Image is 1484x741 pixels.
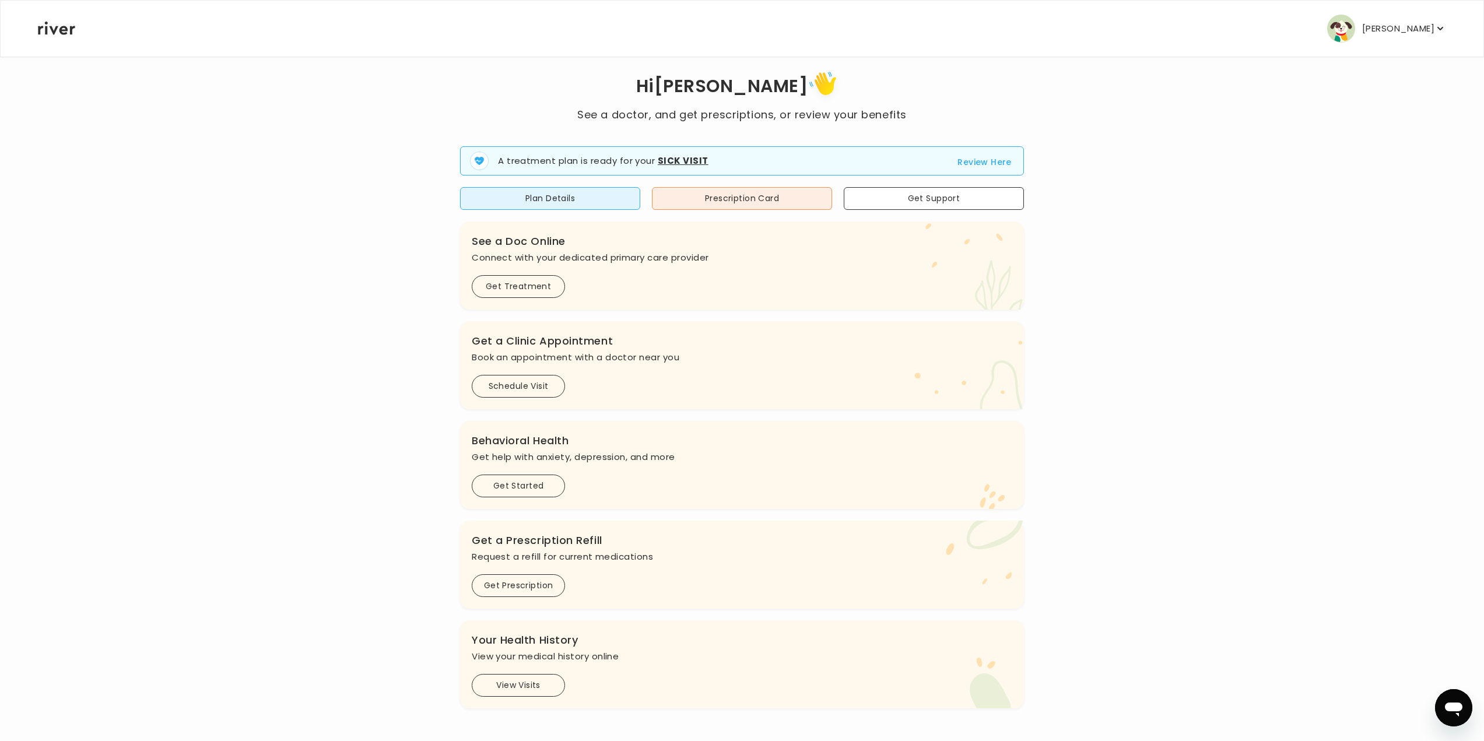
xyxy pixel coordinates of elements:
p: Request a refill for current medications [472,549,1012,565]
button: user avatar[PERSON_NAME] [1327,15,1446,43]
img: user avatar [1327,15,1355,43]
button: Schedule Visit [472,375,565,398]
button: Get Support [844,187,1024,210]
button: Get Prescription [472,574,565,597]
p: View your medical history online [472,648,1012,665]
p: [PERSON_NAME] [1362,20,1434,37]
h3: Behavioral Health [472,433,1012,449]
p: Book an appointment with a doctor near you [472,349,1012,366]
h3: Get a Prescription Refill [472,532,1012,549]
h3: See a Doc Online [472,233,1012,250]
button: Prescription Card [652,187,832,210]
h3: Get a Clinic Appointment [472,333,1012,349]
p: See a doctor, and get prescriptions, or review your benefits [577,107,906,123]
button: Get Treatment [472,275,565,298]
button: View Visits [472,674,565,697]
strong: Sick Visit [658,154,708,167]
button: Review Here [957,155,1012,169]
button: Get Started [472,475,565,497]
iframe: Button to launch messaging window, conversation in progress [1435,689,1472,726]
p: A treatment plan is ready for your [498,154,708,168]
button: Plan Details [460,187,640,210]
h3: Your Health History [472,632,1012,648]
p: Get help with anxiety, depression, and more [472,449,1012,465]
h1: Hi [PERSON_NAME] [577,68,906,107]
p: Connect with your dedicated primary care provider [472,250,1012,266]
